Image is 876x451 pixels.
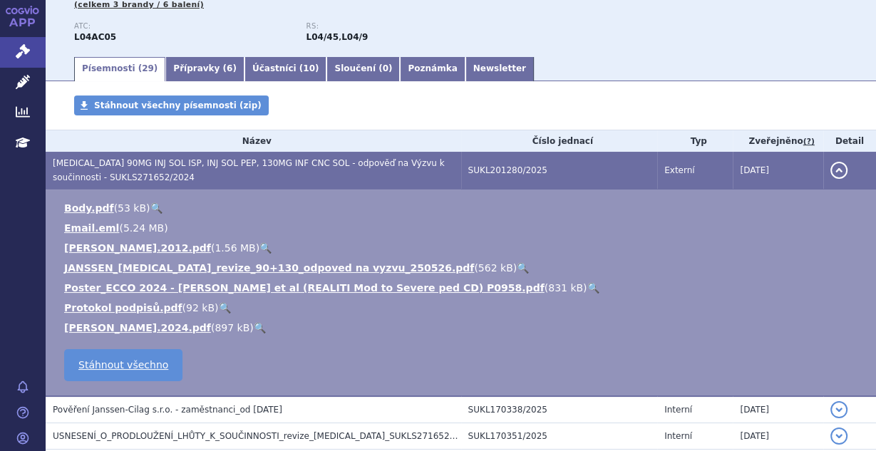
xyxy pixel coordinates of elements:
[64,261,862,275] li: ( )
[664,165,694,175] span: Externí
[64,242,211,254] a: [PERSON_NAME].2012.pdf
[461,423,658,450] td: SUKL170351/2025
[400,57,465,81] a: Poznámka
[306,22,539,43] div: ,
[733,152,823,190] td: [DATE]
[64,221,862,235] li: ( )
[465,57,534,81] a: Newsletter
[215,322,249,333] span: 897 kB
[823,130,876,152] th: Detail
[306,22,525,31] p: RS:
[74,22,292,31] p: ATC:
[165,57,244,81] a: Přípravky (6)
[326,57,400,81] a: Sloučení (0)
[478,262,513,274] span: 562 kB
[733,130,823,152] th: Zveřejněno
[733,396,823,423] td: [DATE]
[461,152,658,190] td: SUKL201280/2025
[830,401,847,418] button: detail
[303,63,315,73] span: 10
[186,302,215,313] span: 92 kB
[461,130,658,152] th: Číslo jednací
[830,427,847,445] button: detail
[74,32,116,42] strong: USTEKINUMAB
[215,242,255,254] span: 1.56 MB
[227,63,232,73] span: 6
[341,32,368,42] strong: ustekinumab
[123,222,164,234] span: 5.24 MB
[461,396,658,423] td: SUKL170338/2025
[664,431,692,441] span: Interní
[64,281,862,295] li: ( )
[74,95,269,115] a: Stáhnout všechny písemnosti (zip)
[64,262,474,274] a: JANSSEN_[MEDICAL_DATA]_revize_90+130_odpoved na vyzvu_250526.pdf
[64,202,114,214] a: Body.pdf
[53,405,282,415] span: Pověření Janssen-Cilag s.r.o. - zaměstnanci_od 03.03.2025
[64,201,862,215] li: ( )
[142,63,154,73] span: 29
[150,202,163,214] a: 🔍
[587,282,599,294] a: 🔍
[803,137,815,147] abbr: (?)
[383,63,388,73] span: 0
[64,302,182,313] a: Protokol podpisů.pdf
[64,322,211,333] a: [PERSON_NAME].2024.pdf
[46,130,461,152] th: Název
[64,282,545,294] a: Poster_ECCO 2024 - [PERSON_NAME] et al (REALITI Mod to Severe ped CD) P0958.pdf
[830,162,847,179] button: detail
[53,431,475,441] span: USNESENÍ_O_PRODLOUŽENÍ_LHŮTY_K_SOUČINNOSTI_revize_ustekinumab_SUKLS271652_2024
[64,321,862,335] li: ( )
[53,158,445,182] span: STELARA 90MG INJ SOL ISP, INJ SOL PEP, 130MG INF CNC SOL - odpověď na Výzvu k součinnosti - SUKLS...
[657,130,733,152] th: Typ
[64,301,862,315] li: ( )
[664,405,692,415] span: Interní
[64,349,182,381] a: Stáhnout všechno
[306,32,339,42] strong: ustekinumab pro léčbu Crohnovy choroby
[254,322,266,333] a: 🔍
[733,423,823,450] td: [DATE]
[64,241,862,255] li: ( )
[517,262,529,274] a: 🔍
[74,57,165,81] a: Písemnosti (29)
[94,100,262,110] span: Stáhnout všechny písemnosti (zip)
[548,282,583,294] span: 831 kB
[218,302,230,313] a: 🔍
[244,57,327,81] a: Účastníci (10)
[118,202,146,214] span: 53 kB
[64,222,119,234] a: Email.eml
[259,242,272,254] a: 🔍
